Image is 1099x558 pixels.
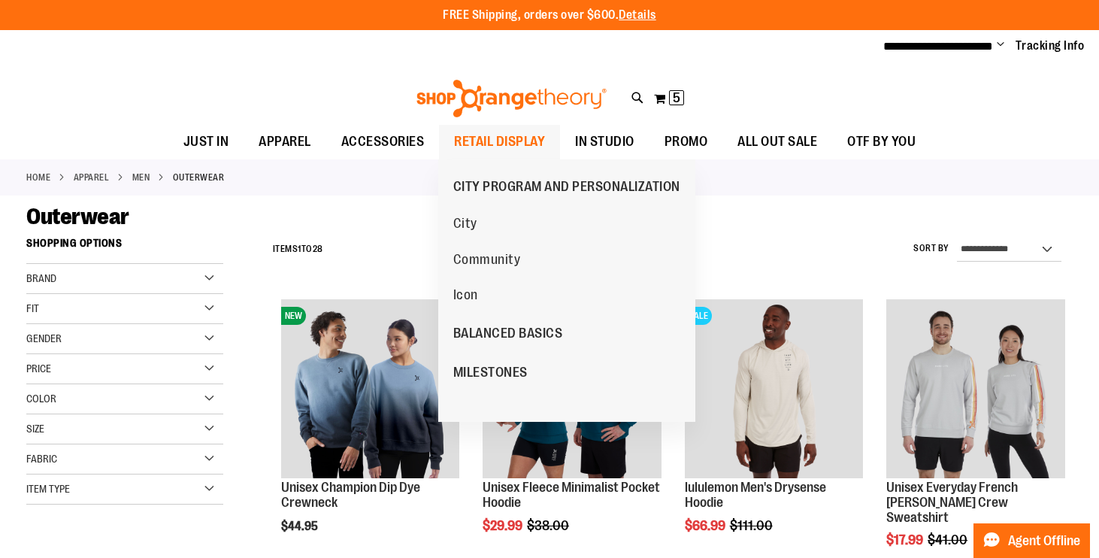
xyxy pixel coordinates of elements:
[453,326,563,344] span: BALANCED BASICS
[685,299,864,481] a: Product image for lululemon Mens Drysense Hoodie BoneSALE
[259,125,311,159] span: APPAREL
[273,238,323,261] h2: Items to
[483,518,525,533] span: $29.99
[483,480,660,510] a: Unisex Fleece Minimalist Pocket Hoodie
[26,393,56,405] span: Color
[847,125,916,159] span: OTF BY YOU
[26,362,51,375] span: Price
[26,332,62,344] span: Gender
[453,216,477,235] span: City
[913,242,949,255] label: Sort By
[26,302,39,314] span: Fit
[281,307,306,325] span: NEW
[414,80,609,117] img: Shop Orangetheory
[281,520,320,533] span: $44.95
[453,365,528,384] span: MILESTONES
[183,125,229,159] span: JUST IN
[673,90,680,105] span: 5
[619,8,656,22] a: Details
[665,125,708,159] span: PROMO
[74,171,110,184] a: APPAREL
[453,252,521,271] span: Community
[527,518,571,533] span: $38.00
[928,532,970,547] span: $41.00
[26,272,56,284] span: Brand
[1016,38,1085,54] a: Tracking Info
[685,480,826,510] a: lululemon Men's Drysense Hoodie
[341,125,425,159] span: ACCESSORIES
[997,38,1004,53] button: Account menu
[26,423,44,435] span: Size
[1008,534,1080,548] span: Agent Offline
[173,171,225,184] strong: Outerwear
[313,244,323,254] span: 28
[132,171,150,184] a: MEN
[737,125,817,159] span: ALL OUT SALE
[973,523,1090,558] button: Agent Offline
[685,299,864,478] img: Product image for lululemon Mens Drysense Hoodie Bone
[26,204,129,229] span: Outerwear
[730,518,775,533] span: $111.00
[281,299,460,481] a: Unisex Champion Dip Dye CrewneckNEW
[298,244,301,254] span: 1
[281,480,420,510] a: Unisex Champion Dip Dye Crewneck
[281,299,460,478] img: Unisex Champion Dip Dye Crewneck
[886,299,1065,478] img: Product image for Unisex Everyday French Terry Crew Sweatshirt
[685,307,712,325] span: SALE
[26,453,57,465] span: Fabric
[26,483,70,495] span: Item Type
[443,7,656,24] p: FREE Shipping, orders over $600.
[886,299,1065,481] a: Product image for Unisex Everyday French Terry Crew Sweatshirt
[886,480,1018,525] a: Unisex Everyday French [PERSON_NAME] Crew Sweatshirt
[454,125,545,159] span: RETAIL DISPLAY
[575,125,634,159] span: IN STUDIO
[453,287,478,306] span: Icon
[886,532,925,547] span: $17.99
[26,171,50,184] a: Home
[453,179,680,198] span: CITY PROGRAM AND PERSONALIZATION
[26,230,223,264] strong: Shopping Options
[685,518,728,533] span: $66.99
